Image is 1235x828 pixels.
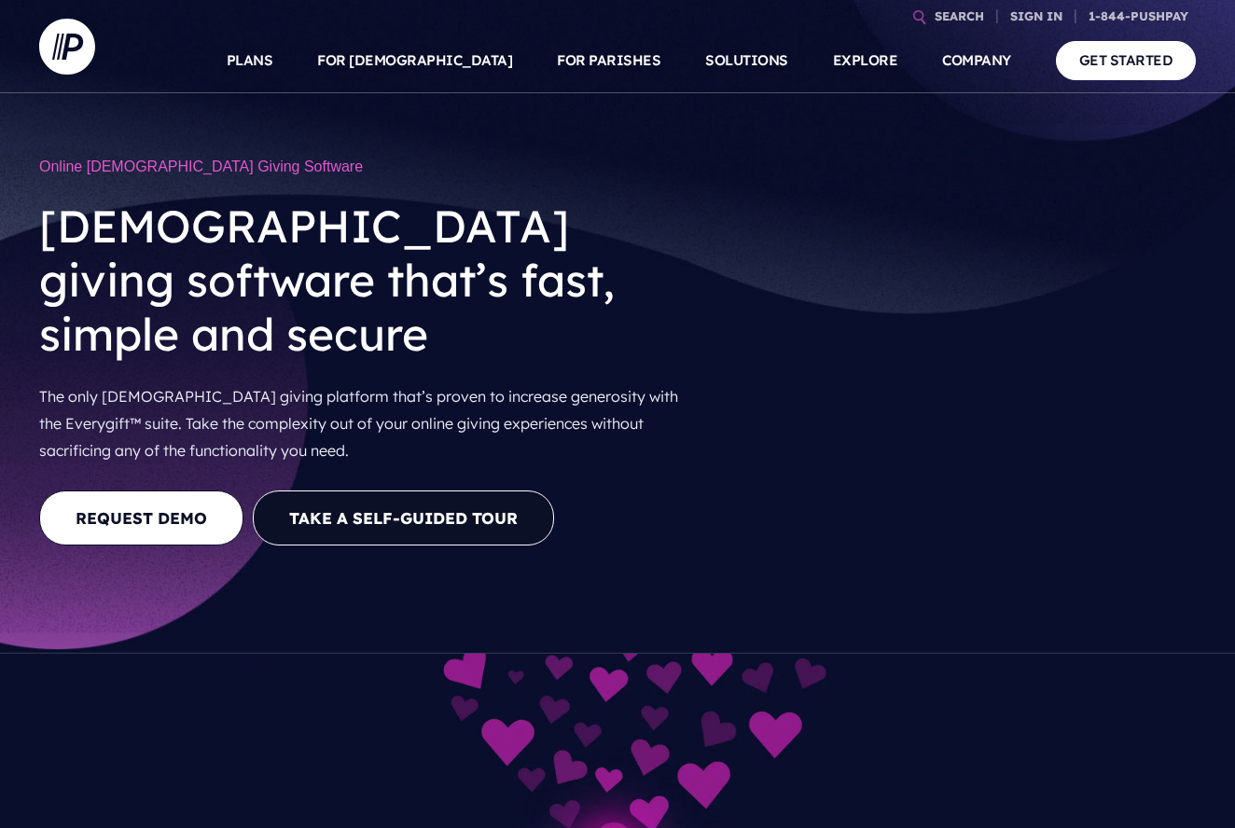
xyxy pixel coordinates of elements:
[942,28,1011,93] a: COMPANY
[705,28,788,93] a: SOLUTIONS
[557,28,660,93] a: FOR PARISHES
[833,28,898,93] a: EXPLORE
[247,657,989,676] picture: everygift-impact
[253,490,554,545] button: Take a Self-guided Tour
[227,28,273,93] a: PLANS
[317,28,512,93] a: FOR [DEMOGRAPHIC_DATA]
[39,149,701,185] h1: Online [DEMOGRAPHIC_DATA] Giving Software
[1056,41,1197,79] a: GET STARTED
[39,376,701,471] p: The only [DEMOGRAPHIC_DATA] giving platform that’s proven to increase generosity with the Everygi...
[39,490,243,545] a: REQUEST DEMO
[39,185,701,376] h2: [DEMOGRAPHIC_DATA] giving software that’s fast, simple and secure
